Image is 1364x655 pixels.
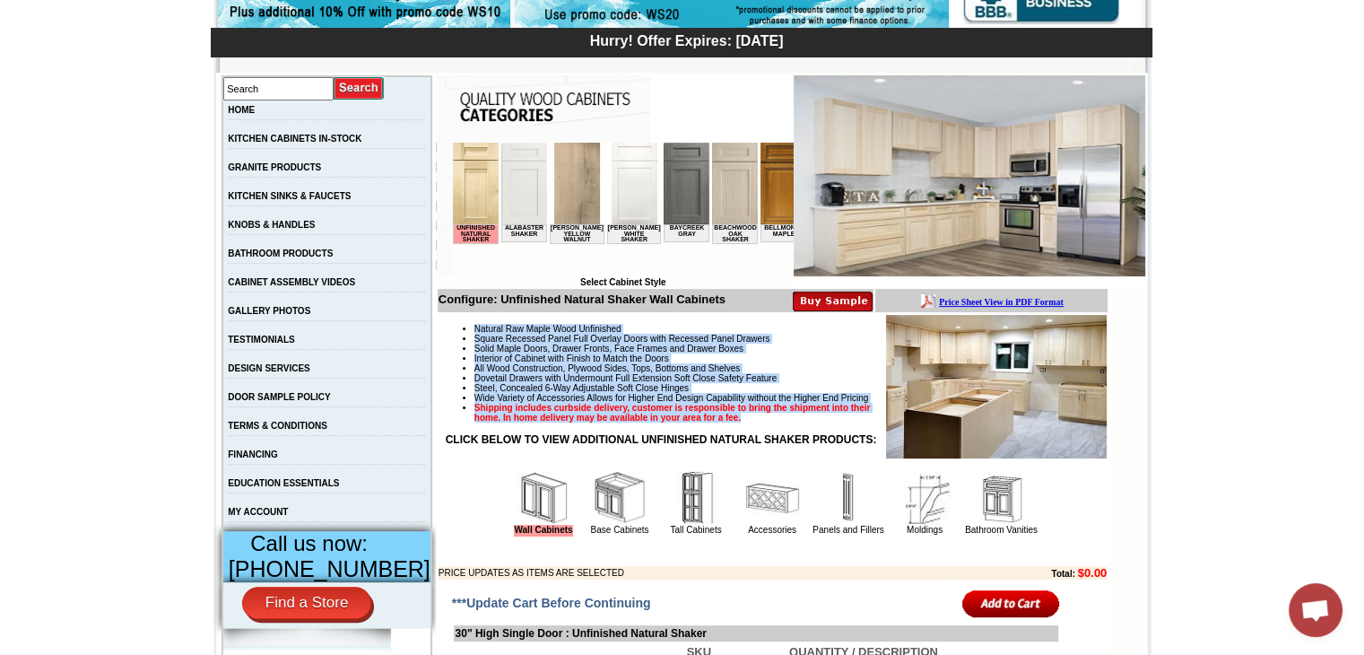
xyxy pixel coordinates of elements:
div: Open chat [1289,583,1342,637]
a: KNOBS & HANDLES [228,220,315,230]
span: Dovetail Drawers with Undermount Full Extension Soft Close Safety Feature [474,373,777,383]
span: All Wood Construction, Plywood Sides, Tops, Bottoms and Shelves [474,363,740,373]
span: [PHONE_NUMBER] [229,556,430,581]
div: Hurry! Offer Expires: [DATE] [220,31,1152,49]
img: Moldings [898,471,951,525]
a: EDUCATION ESSENTIALS [228,478,339,488]
a: HOME [228,105,255,115]
img: Panels and Fillers [821,471,875,525]
a: Panels and Fillers [812,525,883,535]
img: Tall Cabinets [669,471,723,525]
a: MY ACCOUNT [228,507,288,517]
b: $0.00 [1078,566,1108,580]
img: Bathroom Vanities [974,471,1028,525]
a: FINANCING [228,450,278,459]
a: Accessories [748,525,796,535]
span: ***Update Cart Before Continuing [452,596,651,610]
img: Accessories [745,471,799,525]
a: TESTIMONIALS [228,335,294,345]
span: Call us now: [250,531,368,555]
iframe: Browser incompatible [453,143,794,277]
a: Find a Store [242,587,372,619]
a: CABINET ASSEMBLY VIDEOS [228,277,355,287]
a: KITCHEN SINKS & FAUCETS [228,191,351,201]
span: Wide Variety of Accessories Allows for Higher End Design Capability without the Higher End Pricing [474,393,868,403]
input: Submit [334,76,385,100]
b: Select Cabinet Style [580,277,666,287]
a: Bathroom Vanities [965,525,1038,535]
a: GALLERY PHOTOS [228,306,310,316]
span: Square Recessed Panel Full Overlay Doors with Recessed Panel Drawers [474,334,770,344]
a: Wall Cabinets [514,525,572,537]
a: Price Sheet View in PDF Format [21,3,145,18]
b: Price Sheet View in PDF Format [21,7,145,17]
a: TERMS & CONDITIONS [228,421,327,431]
td: Bellmonte Maple [308,82,353,100]
strong: Shipping includes curbside delivery, customer is responsible to bring the shipment into their hom... [474,403,871,423]
img: Unfinished Natural Shaker [794,75,1145,276]
img: Base Cabinets [593,471,647,525]
a: Tall Cabinets [670,525,721,535]
img: pdf.png [3,4,17,19]
span: Solid Maple Doors, Drawer Fronts, Face Frames and Drawer Boxes [474,344,743,354]
td: PRICE UPDATES AS ITEMS ARE SELECTED [439,566,953,580]
span: Interior of Cabinet with Finish to Match the Doors [474,354,669,363]
a: Moldings [907,525,943,535]
a: DESIGN SERVICES [228,363,310,373]
strong: CLICK BELOW TO VIEW ADDITIONAL UNFINISHED NATURAL SHAKER PRODUCTS: [446,433,877,446]
td: 30" High Single Door : Unfinished Natural Shaker [454,625,1058,642]
b: Configure: Unfinished Natural Shaker Wall Cabinets [439,293,725,306]
a: KITCHEN CABINETS IN-STOCK [228,134,361,144]
input: Add to Cart [962,589,1060,618]
img: Wall Cabinets [517,471,570,525]
a: Base Cabinets [590,525,648,535]
span: Steel, Concealed 6-Way Adjustable Soft Close Hinges [474,383,689,393]
a: GRANITE PRODUCTS [228,162,321,172]
img: Product Image [886,315,1107,458]
span: Natural Raw Maple Wood Unfinished [474,324,621,334]
a: BATHROOM PRODUCTS [228,249,333,258]
a: DOOR SAMPLE POLICY [228,392,330,402]
b: Total: [1051,569,1074,579]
